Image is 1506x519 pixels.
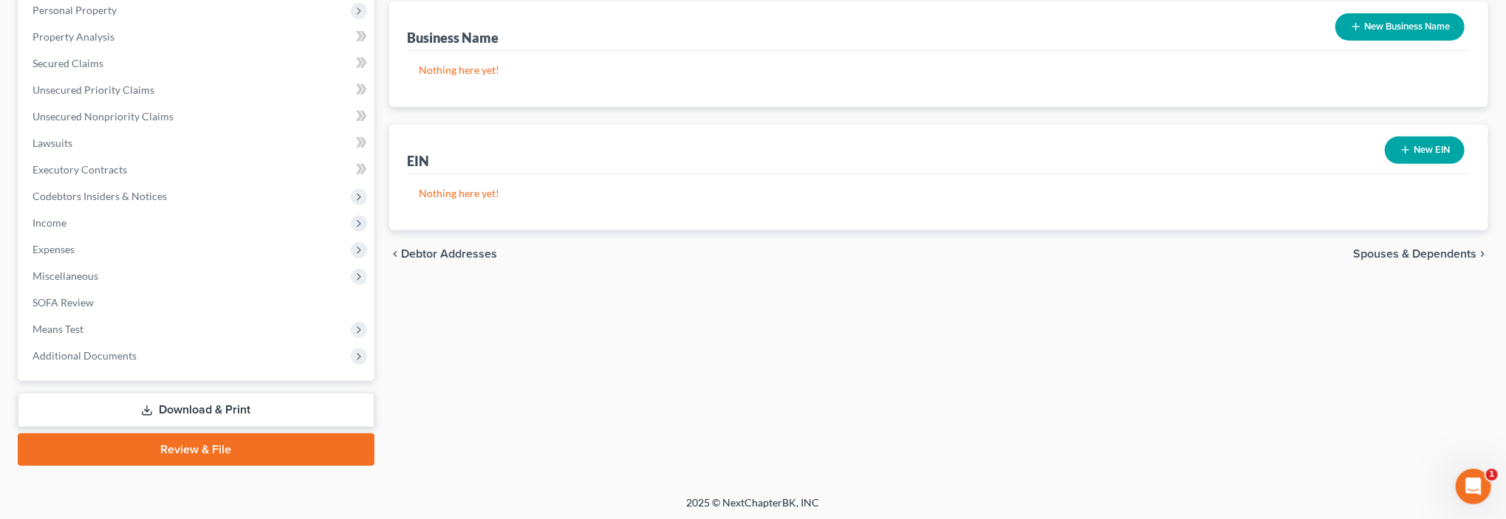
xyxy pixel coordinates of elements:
[21,50,374,77] a: Secured Claims
[389,248,497,260] button: chevron_left Debtor Addresses
[32,57,103,69] span: Secured Claims
[32,137,72,149] span: Lawsuits
[32,216,66,229] span: Income
[32,4,117,16] span: Personal Property
[32,296,94,309] span: SOFA Review
[419,63,1459,78] p: Nothing here yet!
[18,433,374,466] a: Review & File
[401,248,497,260] span: Debtor Addresses
[32,83,154,96] span: Unsecured Priority Claims
[21,77,374,103] a: Unsecured Priority Claims
[1385,137,1465,164] button: New EIN
[18,393,374,427] a: Download & Print
[21,24,374,50] a: Property Analysis
[419,186,1459,201] p: Nothing here yet!
[1476,248,1488,260] i: chevron_right
[1353,248,1476,260] span: Spouses & Dependents
[32,243,75,255] span: Expenses
[407,152,429,170] div: EIN
[21,130,374,157] a: Lawsuits
[1335,13,1465,41] button: New Business Name
[21,289,374,316] a: SOFA Review
[1353,248,1488,260] button: Spouses & Dependents chevron_right
[32,110,174,123] span: Unsecured Nonpriority Claims
[32,190,167,202] span: Codebtors Insiders & Notices
[32,349,137,362] span: Additional Documents
[1456,469,1491,504] iframe: Intercom live chat
[1486,469,1498,481] span: 1
[32,163,127,176] span: Executory Contracts
[21,157,374,183] a: Executory Contracts
[21,103,374,130] a: Unsecured Nonpriority Claims
[32,30,114,43] span: Property Analysis
[389,248,401,260] i: chevron_left
[32,269,98,282] span: Miscellaneous
[32,323,83,335] span: Means Test
[407,29,499,47] div: Business Name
